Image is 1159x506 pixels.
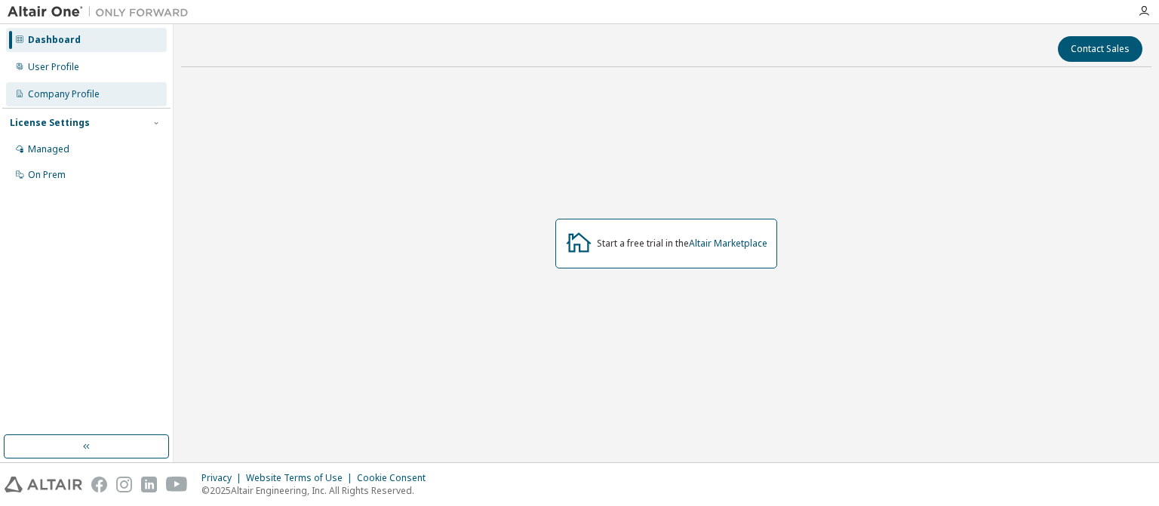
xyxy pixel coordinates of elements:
div: Managed [28,143,69,155]
div: Dashboard [28,34,81,46]
div: License Settings [10,117,90,129]
div: Start a free trial in the [597,238,767,250]
img: facebook.svg [91,477,107,492]
p: © 2025 Altair Engineering, Inc. All Rights Reserved. [201,484,435,497]
div: User Profile [28,61,79,73]
div: Website Terms of Use [246,472,357,484]
button: Contact Sales [1058,36,1142,62]
img: Altair One [8,5,196,20]
div: Privacy [201,472,246,484]
img: instagram.svg [116,477,132,492]
div: Company Profile [28,88,100,100]
div: Cookie Consent [357,472,435,484]
img: altair_logo.svg [5,477,82,492]
img: linkedin.svg [141,477,157,492]
a: Altair Marketplace [689,237,767,250]
img: youtube.svg [166,477,188,492]
div: On Prem [28,169,66,181]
